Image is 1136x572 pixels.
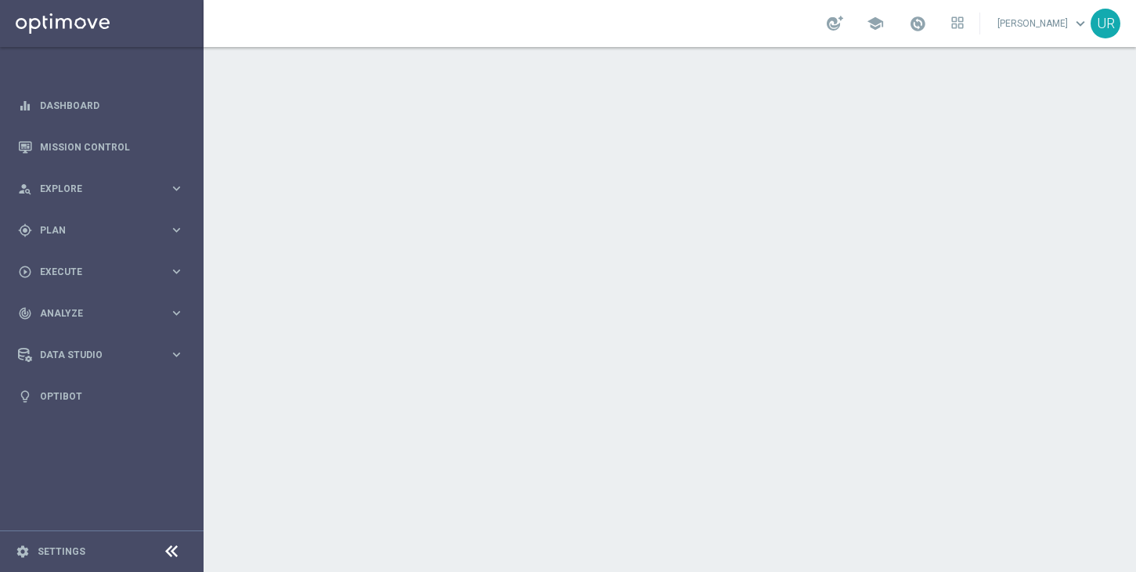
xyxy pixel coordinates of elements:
i: equalizer [18,99,32,113]
a: [PERSON_NAME]keyboard_arrow_down [996,12,1091,35]
div: Analyze [18,306,169,320]
a: Dashboard [40,85,184,126]
a: Settings [38,547,85,556]
span: Execute [40,267,169,277]
i: keyboard_arrow_right [169,223,184,237]
i: play_circle_outline [18,265,32,279]
button: lightbulb Optibot [17,390,185,403]
button: Data Studio keyboard_arrow_right [17,349,185,361]
button: track_changes Analyze keyboard_arrow_right [17,307,185,320]
div: UR [1091,9,1120,38]
span: Plan [40,226,169,235]
span: Analyze [40,309,169,318]
button: gps_fixed Plan keyboard_arrow_right [17,224,185,237]
a: Mission Control [40,126,184,168]
div: Mission Control [18,126,184,168]
div: Dashboard [18,85,184,126]
span: school [867,15,884,32]
div: Execute [18,265,169,279]
button: play_circle_outline Execute keyboard_arrow_right [17,266,185,278]
i: keyboard_arrow_right [169,264,184,279]
button: equalizer Dashboard [17,100,185,112]
span: Data Studio [40,350,169,360]
div: Plan [18,223,169,237]
i: gps_fixed [18,223,32,237]
div: Data Studio [18,348,169,362]
a: Optibot [40,375,184,417]
i: keyboard_arrow_right [169,347,184,362]
button: person_search Explore keyboard_arrow_right [17,183,185,195]
span: keyboard_arrow_down [1072,15,1089,32]
span: Explore [40,184,169,194]
i: keyboard_arrow_right [169,181,184,196]
i: settings [16,545,30,559]
i: person_search [18,182,32,196]
i: keyboard_arrow_right [169,306,184,320]
i: track_changes [18,306,32,320]
div: Explore [18,182,169,196]
div: Optibot [18,375,184,417]
button: Mission Control [17,141,185,154]
i: lightbulb [18,389,32,404]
